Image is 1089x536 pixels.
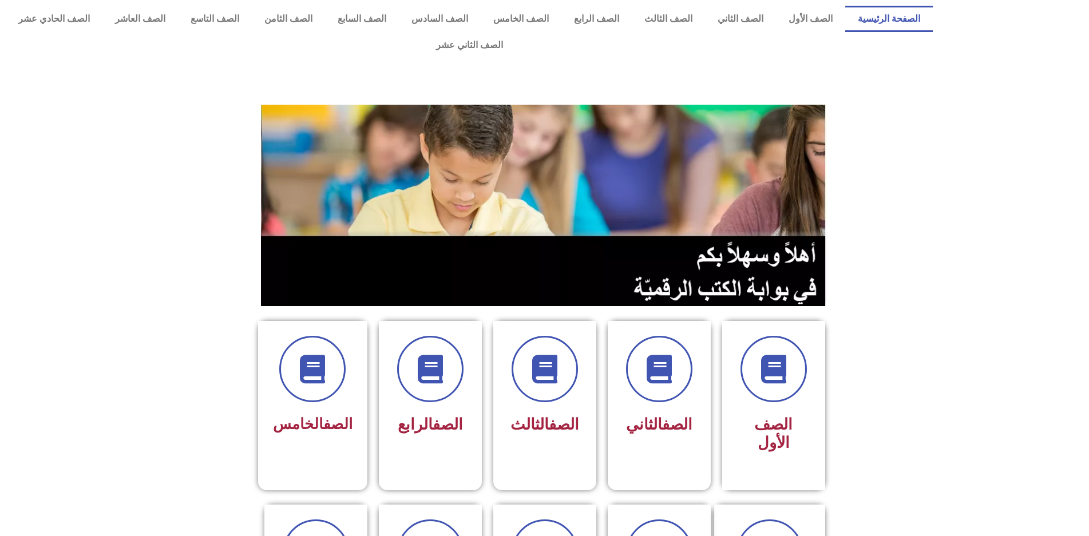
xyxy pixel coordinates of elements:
[705,6,776,32] a: الصف الثاني
[632,6,705,32] a: الصف الثالث
[252,6,325,32] a: الصف الثامن
[754,415,793,452] span: الصف الأول
[481,6,561,32] a: الصف الخامس
[776,6,845,32] a: الصف الأول
[325,6,399,32] a: الصف السابع
[273,415,353,432] span: الخامس
[561,6,632,32] a: الصف الرابع
[433,415,463,434] a: الصف
[549,415,579,434] a: الصف
[6,32,933,58] a: الصف الثاني عشر
[178,6,252,32] a: الصف التاسع
[6,6,102,32] a: الصف الحادي عشر
[399,6,481,32] a: الصف السادس
[323,415,353,432] a: الصف
[510,415,579,434] span: الثالث
[845,6,933,32] a: الصفحة الرئيسية
[626,415,692,434] span: الثاني
[102,6,178,32] a: الصف العاشر
[662,415,692,434] a: الصف
[398,415,463,434] span: الرابع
